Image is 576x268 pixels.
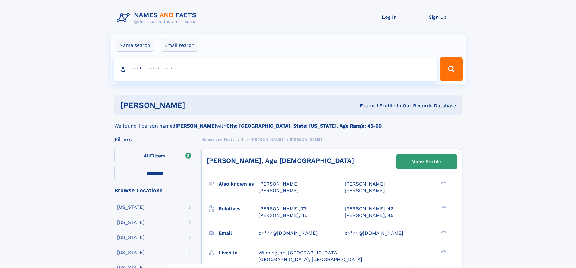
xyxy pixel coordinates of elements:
[440,230,447,234] div: ❯
[117,235,145,240] div: [US_STATE]
[201,136,235,143] a: Names and Facts
[114,57,438,81] input: search input
[241,137,244,142] span: Z
[272,102,456,109] div: Found 1 Profile In Our Records Database
[219,228,259,238] h3: Email
[114,188,195,193] div: Browse Locations
[440,205,447,209] div: ❯
[241,136,244,143] a: Z
[440,57,462,81] button: Search Button
[114,115,462,130] div: We found 1 person named with .
[412,155,441,169] div: View Profile
[114,10,201,26] img: Logo Names and Facts
[259,250,339,256] span: Wilmington, [GEOGRAPHIC_DATA]
[414,10,462,24] a: Sign Up
[345,188,385,193] span: [PERSON_NAME]
[114,137,195,142] div: Filters
[259,257,362,262] span: [GEOGRAPHIC_DATA], [GEOGRAPHIC_DATA]
[219,248,259,258] h3: Lived in
[345,205,394,212] a: [PERSON_NAME], 48
[345,212,393,219] a: [PERSON_NAME], 45
[397,154,457,169] a: View Profile
[117,220,145,225] div: [US_STATE]
[345,181,385,187] span: [PERSON_NAME]
[117,250,145,255] div: [US_STATE]
[251,136,283,143] a: [PERSON_NAME]
[161,39,198,52] label: Email search
[251,137,283,142] span: [PERSON_NAME]
[219,179,259,189] h3: Also known as
[365,10,414,24] a: Log In
[440,181,447,185] div: ❯
[219,204,259,214] h3: Relatives
[259,212,308,219] a: [PERSON_NAME], 46
[440,249,447,253] div: ❯
[114,149,195,163] label: Filters
[144,153,150,159] span: All
[226,123,382,129] b: City: [GEOGRAPHIC_DATA], State: [US_STATE], Age Range: 45-60
[259,205,307,212] a: [PERSON_NAME], 73
[259,181,299,187] span: [PERSON_NAME]
[117,205,145,210] div: [US_STATE]
[116,39,154,52] label: Name search
[290,137,322,142] span: [PERSON_NAME]
[175,123,216,129] b: [PERSON_NAME]
[207,157,354,164] a: [PERSON_NAME], Age [DEMOGRAPHIC_DATA]
[259,188,299,193] span: [PERSON_NAME]
[120,102,273,109] h1: [PERSON_NAME]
